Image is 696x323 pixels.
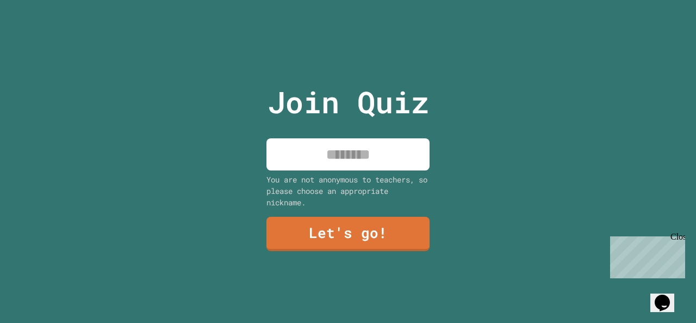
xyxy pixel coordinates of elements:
[266,174,430,208] div: You are not anonymous to teachers, so please choose an appropriate nickname.
[266,217,430,251] a: Let's go!
[650,279,685,312] iframe: chat widget
[606,232,685,278] iframe: chat widget
[268,80,429,125] p: Join Quiz
[4,4,75,69] div: Chat with us now!Close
